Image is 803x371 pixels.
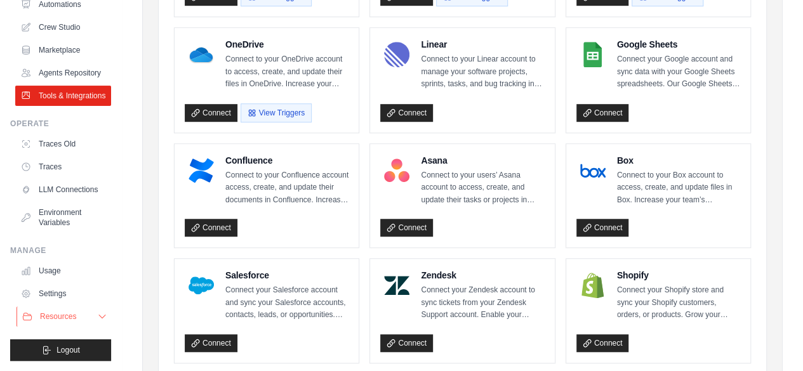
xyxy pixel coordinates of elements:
a: LLM Connections [15,179,111,200]
a: Connect [380,334,433,352]
a: Tools & Integrations [15,86,111,106]
h4: Box [617,154,740,167]
a: Connect [380,219,433,237]
p: Connect your Zendesk account to sync tickets from your Zendesk Support account. Enable your suppo... [421,284,544,322]
a: Traces Old [15,134,111,154]
p: Connect your Shopify store and sync your Shopify customers, orders, or products. Grow your busine... [617,284,740,322]
span: Resources [40,311,76,322]
button: View Triggers [241,103,312,122]
img: Shopify Logo [580,273,606,298]
p: Connect your Google account and sync data with your Google Sheets spreadsheets. Our Google Sheets... [617,53,740,91]
h4: Salesforce [225,269,348,282]
img: Asana Logo [384,158,409,183]
a: Connect [576,219,629,237]
a: Connect [576,104,629,122]
p: Connect to your OneDrive account to access, create, and update their files in OneDrive. Increase ... [225,53,348,91]
h4: Google Sheets [617,38,740,51]
img: Linear Logo [384,42,409,67]
h4: Confluence [225,154,348,167]
img: Google Sheets Logo [580,42,606,67]
a: Traces [15,157,111,177]
a: Connect [185,104,237,122]
a: Environment Variables [15,202,111,233]
p: Connect to your Box account to access, create, and update files in Box. Increase your team’s prod... [617,169,740,207]
a: Marketplace [15,40,111,60]
h4: OneDrive [225,38,348,51]
a: Connect [380,104,433,122]
span: Logout [56,345,80,355]
a: Connect [576,334,629,352]
a: Agents Repository [15,63,111,83]
div: Manage [10,245,111,256]
p: Connect your Salesforce account and sync your Salesforce accounts, contacts, leads, or opportunit... [225,284,348,322]
img: Box Logo [580,158,606,183]
button: Resources [17,306,112,327]
h4: Asana [421,154,544,167]
img: Salesforce Logo [189,273,214,298]
img: OneDrive Logo [189,42,214,67]
a: Connect [185,334,237,352]
a: Settings [15,283,111,304]
img: Confluence Logo [189,158,214,183]
button: Logout [10,339,111,361]
p: Connect to your users’ Asana account to access, create, and update their tasks or projects in Asa... [421,169,544,207]
h4: Linear [421,38,544,51]
a: Connect [185,219,237,237]
div: Operate [10,119,111,129]
img: Zendesk Logo [384,273,409,298]
h4: Zendesk [421,269,544,282]
h4: Shopify [617,269,740,282]
a: Crew Studio [15,17,111,37]
p: Connect to your Confluence account access, create, and update their documents in Confluence. Incr... [225,169,348,207]
p: Connect to your Linear account to manage your software projects, sprints, tasks, and bug tracking... [421,53,544,91]
a: Usage [15,261,111,281]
